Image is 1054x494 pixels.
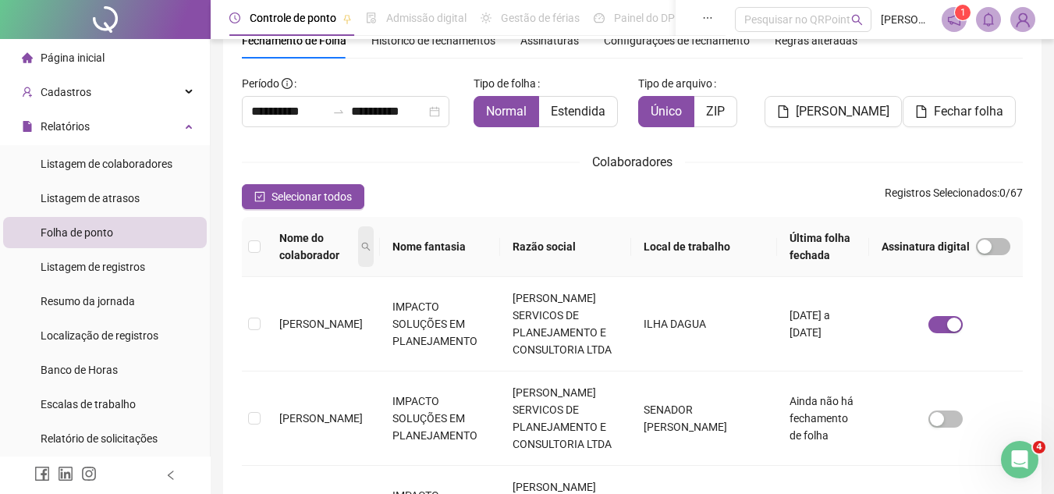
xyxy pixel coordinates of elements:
[631,217,777,277] th: Local de trabalho
[481,12,492,23] span: sun
[81,466,97,482] span: instagram
[934,102,1003,121] span: Fechar folha
[22,52,33,63] span: home
[279,412,363,425] span: [PERSON_NAME]
[22,121,33,132] span: file
[41,261,145,273] span: Listagem de registros
[851,14,863,26] span: search
[777,217,869,277] th: Última folha fechada
[386,12,467,24] span: Admissão digital
[41,295,135,307] span: Resumo da jornada
[250,12,336,24] span: Controle de ponto
[366,12,377,23] span: file-done
[604,35,750,46] span: Configurações de fechamento
[342,14,352,23] span: pushpin
[631,277,777,371] td: ILHA DAGUA
[594,12,605,23] span: dashboard
[279,318,363,330] span: [PERSON_NAME]
[500,371,631,466] td: [PERSON_NAME] SERVICOS DE PLANEJAMENTO E CONSULTORIA LTDA
[41,432,158,445] span: Relatório de solicitações
[592,155,673,169] span: Colaboradores
[58,466,73,482] span: linkedin
[332,105,345,118] span: swap-right
[41,398,136,410] span: Escalas de trabalho
[777,277,869,371] td: [DATE] a [DATE]
[41,52,105,64] span: Página inicial
[380,277,500,371] td: IMPACTO SOLUÇÕES EM PLANEJAMENTO
[614,12,675,24] span: Painel do DP
[765,96,902,127] button: [PERSON_NAME]
[242,184,364,209] button: Selecionar todos
[1001,441,1038,478] iframe: Intercom live chat
[34,466,50,482] span: facebook
[1033,441,1045,453] span: 4
[242,77,279,90] span: Período
[332,105,345,118] span: to
[254,191,265,202] span: check-square
[282,78,293,89] span: info-circle
[777,105,790,118] span: file
[501,12,580,24] span: Gestão de férias
[229,12,240,23] span: clock-circle
[796,102,889,121] span: [PERSON_NAME]
[955,5,971,20] sup: 1
[361,242,371,251] span: search
[242,34,346,47] span: Fechamento de Folha
[41,364,118,376] span: Banco de Horas
[165,470,176,481] span: left
[520,35,579,46] span: Assinaturas
[380,371,500,466] td: IMPACTO SOLUÇÕES EM PLANEJAMENTO
[22,87,33,98] span: user-add
[915,105,928,118] span: file
[960,7,966,18] span: 1
[631,371,777,466] td: SENADOR [PERSON_NAME]
[947,12,961,27] span: notification
[271,188,352,205] span: Selecionar todos
[358,226,374,267] span: search
[882,238,970,255] span: Assinatura digital
[371,34,495,47] span: Histórico de fechamentos
[41,226,113,239] span: Folha de ponto
[380,217,500,277] th: Nome fantasia
[702,12,713,23] span: ellipsis
[41,120,90,133] span: Relatórios
[486,104,527,119] span: Normal
[500,217,631,277] th: Razão social
[279,229,355,264] span: Nome do colaborador
[1011,8,1034,31] img: 81567
[885,187,997,199] span: Registros Selecionados
[41,158,172,170] span: Listagem de colaboradores
[885,184,1023,209] span: : 0 / 67
[706,104,725,119] span: ZIP
[903,96,1016,127] button: Fechar folha
[638,75,712,92] span: Tipo de arquivo
[41,86,91,98] span: Cadastros
[981,12,995,27] span: bell
[41,329,158,342] span: Localização de registros
[775,35,857,46] span: Regras alteradas
[41,192,140,204] span: Listagem de atrasos
[790,395,853,442] span: Ainda não há fechamento de folha
[651,104,682,119] span: Único
[500,277,631,371] td: [PERSON_NAME] SERVICOS DE PLANEJAMENTO E CONSULTORIA LTDA
[551,104,605,119] span: Estendida
[474,75,536,92] span: Tipo de folha
[881,11,932,28] span: [PERSON_NAME]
